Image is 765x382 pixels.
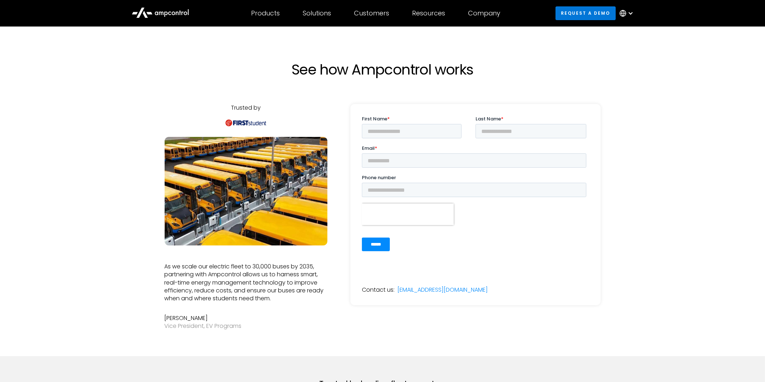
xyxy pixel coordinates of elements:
a: [EMAIL_ADDRESS][DOMAIN_NAME] [397,286,488,294]
div: Company [468,9,500,17]
div: Contact us: [362,286,395,294]
div: Products [251,9,280,17]
div: Resources [412,9,445,17]
iframe: Form 0 [362,115,589,257]
div: Customers [354,9,389,17]
a: Request a demo [556,6,616,20]
div: Solutions [303,9,331,17]
h1: See how Ampcontrol works [225,61,540,78]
